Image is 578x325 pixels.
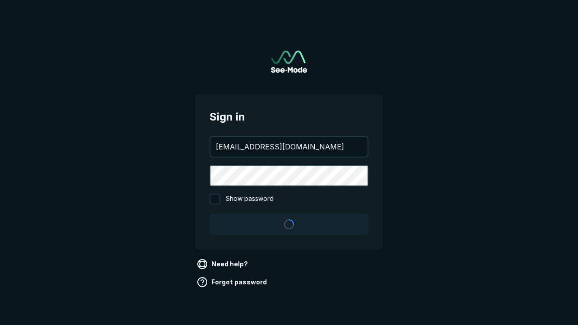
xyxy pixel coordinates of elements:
a: Go to sign in [271,51,307,73]
input: your@email.com [210,137,368,157]
span: Sign in [210,109,368,125]
span: Show password [226,194,274,204]
a: Need help? [195,257,252,271]
img: See-Mode Logo [271,51,307,73]
a: Forgot password [195,275,270,289]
